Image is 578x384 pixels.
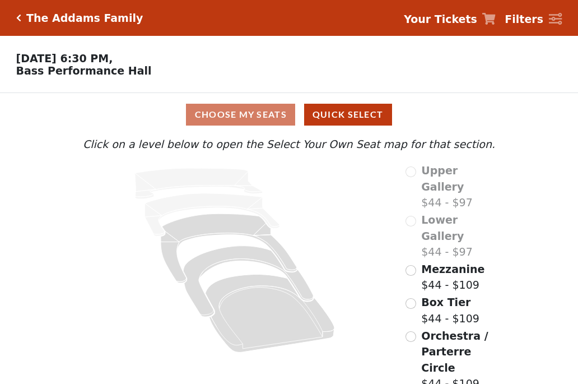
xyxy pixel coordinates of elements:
[421,294,479,326] label: $44 - $109
[421,261,484,293] label: $44 - $109
[505,11,562,27] a: Filters
[206,275,335,353] path: Orchestra / Parterre Circle - Seats Available: 218
[421,164,464,193] span: Upper Gallery
[80,136,498,152] p: Click on a level below to open the Select Your Own Seat map for that section.
[421,163,498,211] label: $44 - $97
[505,13,543,25] strong: Filters
[304,104,392,126] button: Quick Select
[421,330,488,374] span: Orchestra / Parterre Circle
[421,212,498,260] label: $44 - $97
[421,296,470,308] span: Box Tier
[404,11,496,27] a: Your Tickets
[421,214,464,242] span: Lower Gallery
[26,12,143,25] h5: The Addams Family
[16,14,21,22] a: Click here to go back to filters
[421,263,484,275] span: Mezzanine
[135,168,263,199] path: Upper Gallery - Seats Available: 0
[404,13,477,25] strong: Your Tickets
[145,193,280,236] path: Lower Gallery - Seats Available: 0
